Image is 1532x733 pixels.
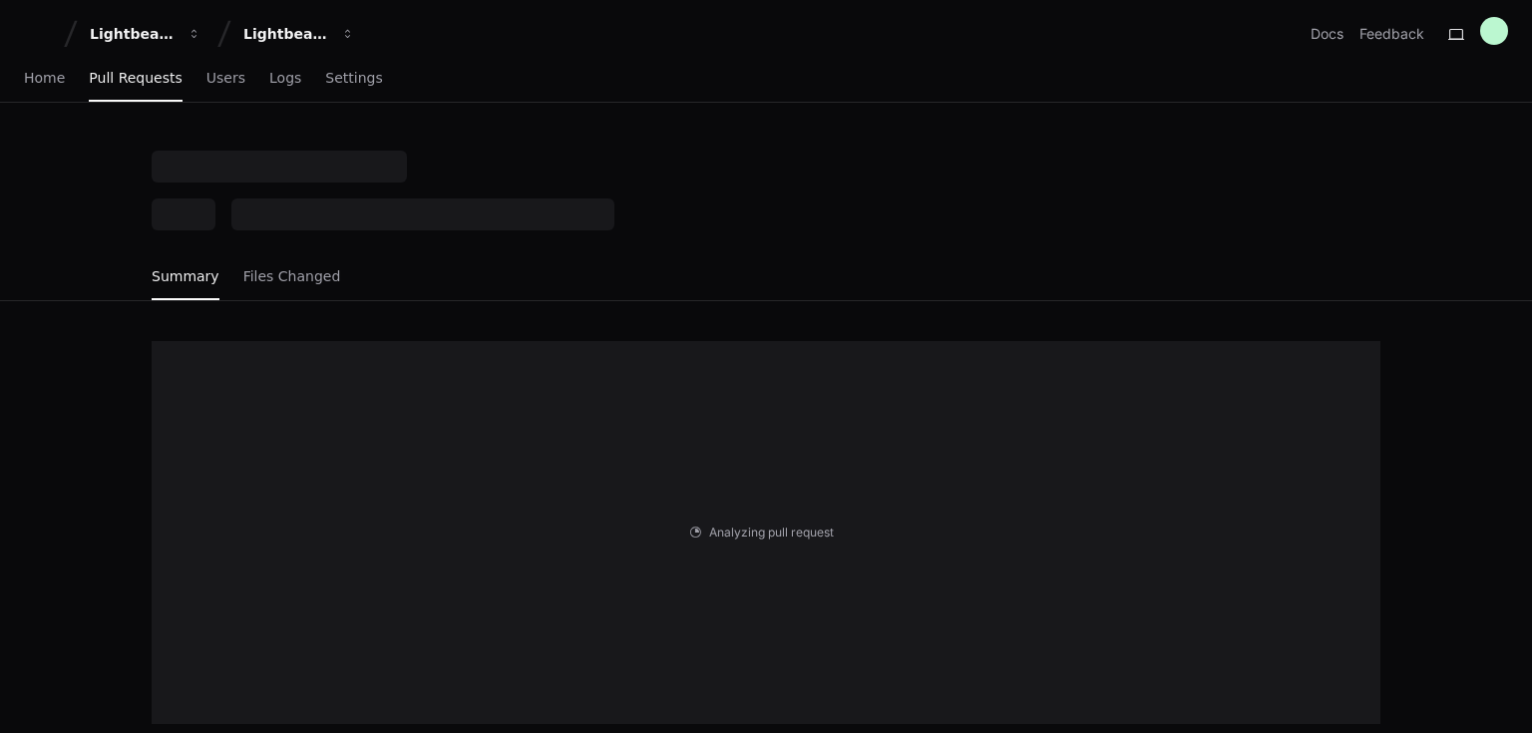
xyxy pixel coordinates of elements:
span: Users [206,72,245,84]
button: Lightbeam Health [82,16,209,52]
a: Settings [325,56,382,102]
div: Lightbeam Health Solutions [243,24,329,44]
button: Lightbeam Health Solutions [235,16,363,52]
a: Home [24,56,65,102]
div: Lightbeam Health [90,24,176,44]
a: Logs [269,56,301,102]
span: Pull Requests [89,72,182,84]
button: Feedback [1359,24,1424,44]
span: Analyzing pull request [709,525,834,541]
span: Logs [269,72,301,84]
span: Home [24,72,65,84]
a: Docs [1311,24,1343,44]
a: Pull Requests [89,56,182,102]
span: Summary [152,270,219,282]
span: Files Changed [243,270,341,282]
a: Users [206,56,245,102]
span: Settings [325,72,382,84]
